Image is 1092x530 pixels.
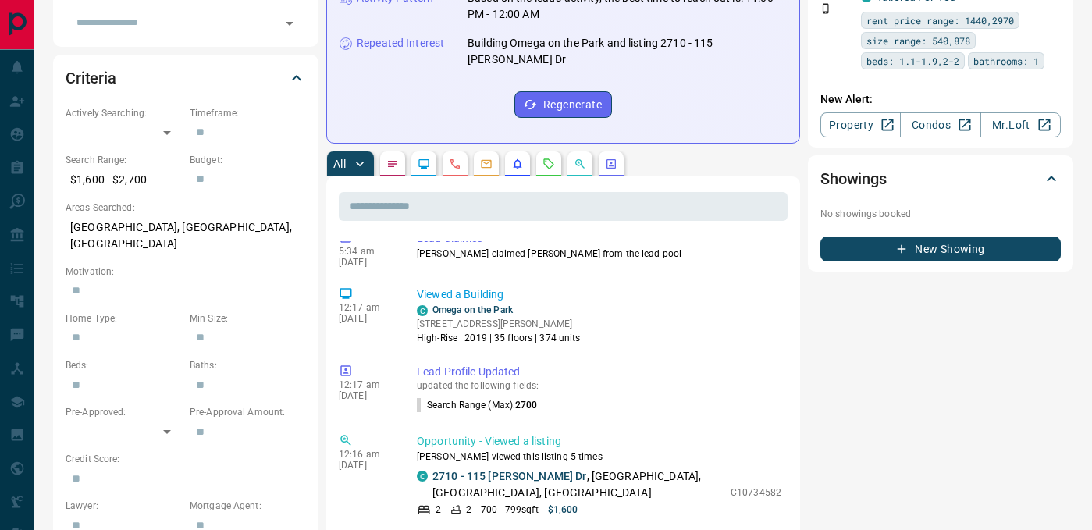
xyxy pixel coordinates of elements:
[820,237,1061,261] button: New Showing
[66,201,306,215] p: Areas Searched:
[190,499,306,513] p: Mortgage Agent:
[339,246,393,257] p: 5:34 am
[820,166,887,191] h2: Showings
[432,304,513,315] a: Omega on the Park
[417,450,781,464] p: [PERSON_NAME] viewed this listing 5 times
[339,313,393,324] p: [DATE]
[339,460,393,471] p: [DATE]
[548,503,578,517] p: $1,600
[820,91,1061,108] p: New Alert:
[66,452,306,466] p: Credit Score:
[866,33,970,48] span: size range: 540,878
[432,470,587,482] a: 2710 - 115 [PERSON_NAME] Dr
[417,247,781,261] p: [PERSON_NAME] claimed [PERSON_NAME] from the lead pool
[481,503,538,517] p: 700 - 799 sqft
[190,106,306,120] p: Timeframe:
[339,302,393,313] p: 12:17 am
[190,153,306,167] p: Budget:
[66,106,182,120] p: Actively Searching:
[279,12,301,34] button: Open
[66,153,182,167] p: Search Range:
[574,158,586,170] svg: Opportunities
[66,405,182,419] p: Pre-Approved:
[66,66,116,91] h2: Criteria
[417,331,581,345] p: High-Rise | 2019 | 35 floors | 374 units
[417,380,781,391] p: updated the following fields:
[466,503,471,517] p: 2
[333,158,346,169] p: All
[731,486,781,500] p: C10734582
[417,305,428,316] div: condos.ca
[515,400,537,411] span: 2700
[980,112,1061,137] a: Mr.Loft
[480,158,493,170] svg: Emails
[190,311,306,325] p: Min Size:
[418,158,430,170] svg: Lead Browsing Activity
[511,158,524,170] svg: Listing Alerts
[66,215,306,257] p: [GEOGRAPHIC_DATA], [GEOGRAPHIC_DATA], [GEOGRAPHIC_DATA]
[820,3,831,14] svg: Push Notification Only
[973,53,1039,69] span: bathrooms: 1
[820,112,901,137] a: Property
[339,379,393,390] p: 12:17 am
[820,207,1061,221] p: No showings booked
[66,358,182,372] p: Beds:
[866,53,959,69] span: beds: 1.1-1.9,2-2
[339,390,393,401] p: [DATE]
[66,499,182,513] p: Lawyer:
[339,449,393,460] p: 12:16 am
[436,503,441,517] p: 2
[449,158,461,170] svg: Calls
[417,433,781,450] p: Opportunity - Viewed a listing
[542,158,555,170] svg: Requests
[417,471,428,482] div: condos.ca
[417,398,538,412] p: Search Range (Max) :
[190,405,306,419] p: Pre-Approval Amount:
[190,358,306,372] p: Baths:
[605,158,617,170] svg: Agent Actions
[468,35,787,68] p: Building Omega on the Park and listing 2710 - 115 [PERSON_NAME] Dr
[339,257,393,268] p: [DATE]
[432,468,723,501] p: , [GEOGRAPHIC_DATA], [GEOGRAPHIC_DATA], [GEOGRAPHIC_DATA]
[66,167,182,193] p: $1,600 - $2,700
[66,265,306,279] p: Motivation:
[66,311,182,325] p: Home Type:
[66,59,306,97] div: Criteria
[417,317,581,331] p: [STREET_ADDRESS][PERSON_NAME]
[386,158,399,170] svg: Notes
[417,286,781,303] p: Viewed a Building
[900,112,980,137] a: Condos
[357,35,444,52] p: Repeated Interest
[820,160,1061,197] div: Showings
[866,12,1014,28] span: rent price range: 1440,2970
[514,91,612,118] button: Regenerate
[417,364,781,380] p: Lead Profile Updated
